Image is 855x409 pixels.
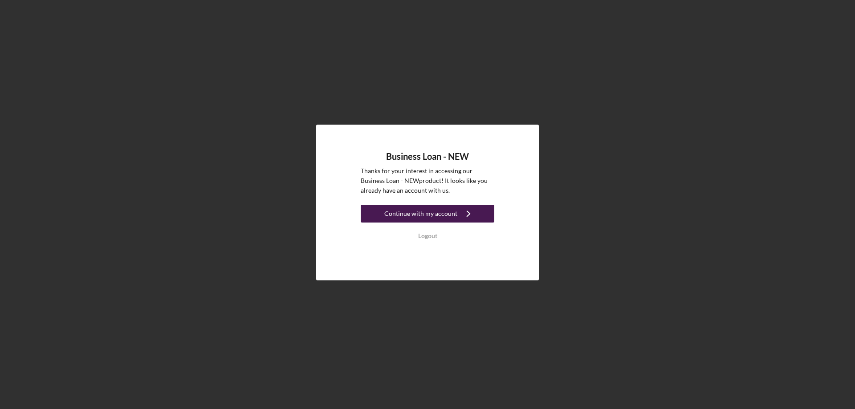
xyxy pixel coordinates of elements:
[384,205,457,223] div: Continue with my account
[361,205,494,225] a: Continue with my account
[386,151,469,162] h4: Business Loan - NEW
[361,205,494,223] button: Continue with my account
[361,227,494,245] button: Logout
[418,227,437,245] div: Logout
[361,166,494,196] p: Thanks for your interest in accessing our Business Loan - NEW product! It looks like you already ...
